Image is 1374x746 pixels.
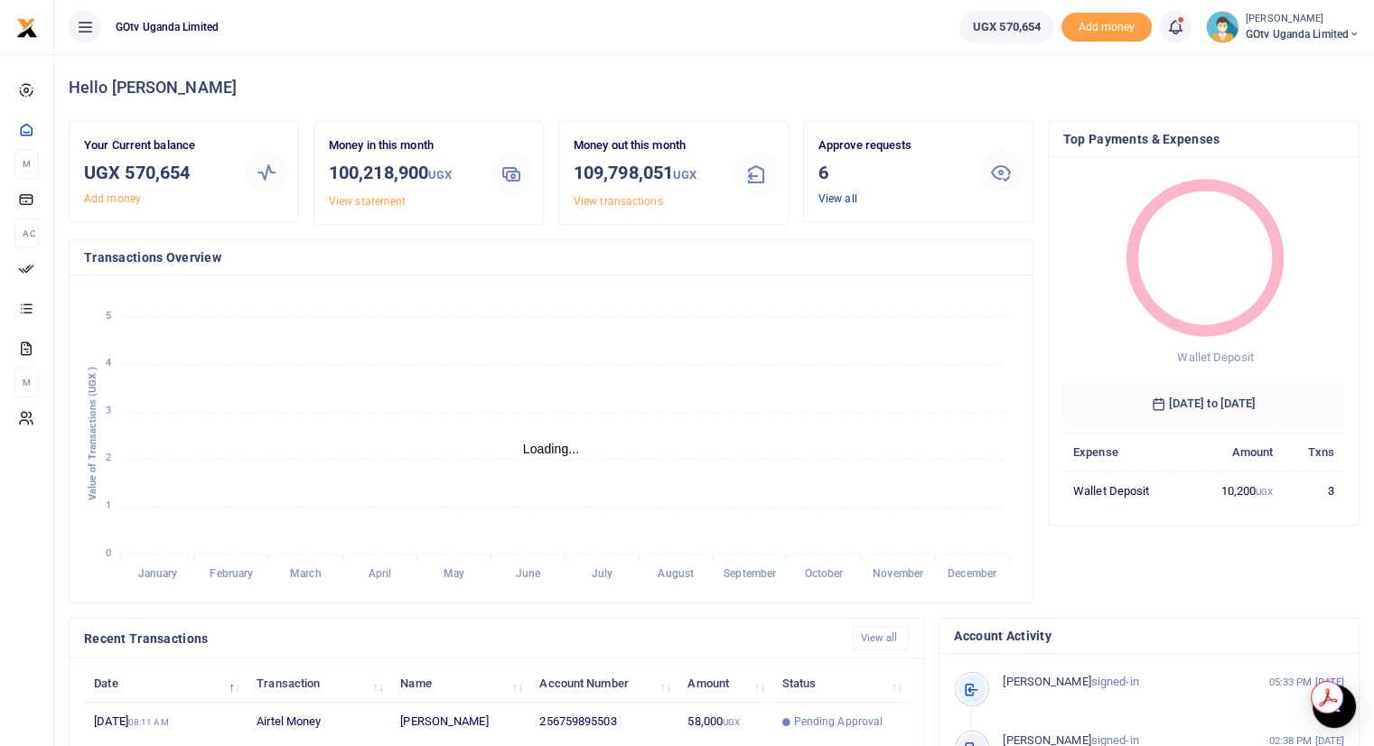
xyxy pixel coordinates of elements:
[14,149,39,179] li: M
[1061,13,1152,42] span: Add money
[87,367,98,501] text: Value of Transactions (UGX )
[14,219,39,248] li: Ac
[1284,433,1344,471] th: Txns
[948,567,997,580] tspan: December
[247,703,390,741] td: Airtel Money
[1206,11,1238,43] img: profile-user
[106,547,111,559] tspan: 0
[84,192,141,205] a: Add money
[771,664,909,703] th: Status: activate to sort column ascending
[329,159,475,189] h3: 100,218,900
[1061,13,1152,42] li: Toup your wallet
[138,567,178,580] tspan: January
[1189,471,1284,509] td: 10,200
[16,20,38,33] a: logo-small logo-large logo-large
[1246,26,1360,42] span: GOtv Uganda Limited
[106,357,111,368] tspan: 4
[658,567,694,580] tspan: August
[523,442,580,456] text: Loading...
[818,192,857,205] a: View all
[591,567,612,580] tspan: July
[428,168,452,182] small: UGX
[678,703,771,741] td: 58,000
[16,17,38,39] img: logo-small
[1063,433,1189,471] th: Expense
[805,567,845,580] tspan: October
[873,567,924,580] tspan: November
[1003,675,1090,688] span: [PERSON_NAME]
[954,626,1344,646] h4: Account Activity
[106,499,111,511] tspan: 1
[369,567,392,580] tspan: April
[84,159,230,186] h3: UGX 570,654
[794,713,883,730] span: Pending Approval
[1061,19,1152,33] a: Add money
[108,19,226,35] span: GOtv Uganda Limited
[673,168,696,182] small: UGX
[574,159,720,189] h3: 109,798,051
[574,195,663,208] a: View transactions
[724,567,777,580] tspan: September
[210,567,253,580] tspan: February
[853,626,910,650] a: View all
[84,664,247,703] th: Date: activate to sort column descending
[390,664,529,703] th: Name: activate to sort column ascending
[106,452,111,464] tspan: 2
[516,567,541,580] tspan: June
[959,11,1054,43] a: UGX 570,654
[106,405,111,416] tspan: 3
[329,136,475,155] p: Money in this month
[818,159,965,186] h3: 6
[329,195,406,208] a: View statement
[14,368,39,397] li: M
[952,11,1061,43] li: Wallet ballance
[84,703,247,741] td: [DATE]
[973,18,1041,36] span: UGX 570,654
[678,664,771,703] th: Amount: activate to sort column ascending
[390,703,529,741] td: [PERSON_NAME]
[84,247,1018,267] h4: Transactions Overview
[1206,11,1360,43] a: profile-user [PERSON_NAME] GOtv Uganda Limited
[1189,433,1284,471] th: Amount
[1063,382,1344,425] h6: [DATE] to [DATE]
[106,310,111,322] tspan: 5
[1003,673,1258,692] p: signed-in
[574,136,720,155] p: Money out this month
[818,136,965,155] p: Approve requests
[69,78,1360,98] h4: Hello [PERSON_NAME]
[444,567,464,580] tspan: May
[529,664,678,703] th: Account Number: activate to sort column ascending
[1177,350,1253,364] span: Wallet Deposit
[84,629,838,648] h4: Recent Transactions
[128,717,169,727] small: 08:11 AM
[84,136,230,155] p: Your Current balance
[529,703,678,741] td: 256759895503
[290,567,322,580] tspan: March
[1063,471,1189,509] td: Wallet Deposit
[1268,675,1344,690] small: 05:33 PM [DATE]
[247,664,390,703] th: Transaction: activate to sort column ascending
[1246,12,1360,27] small: [PERSON_NAME]
[1063,129,1344,149] h4: Top Payments & Expenses
[723,717,740,727] small: UGX
[1284,471,1344,509] td: 3
[1256,487,1273,497] small: UGX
